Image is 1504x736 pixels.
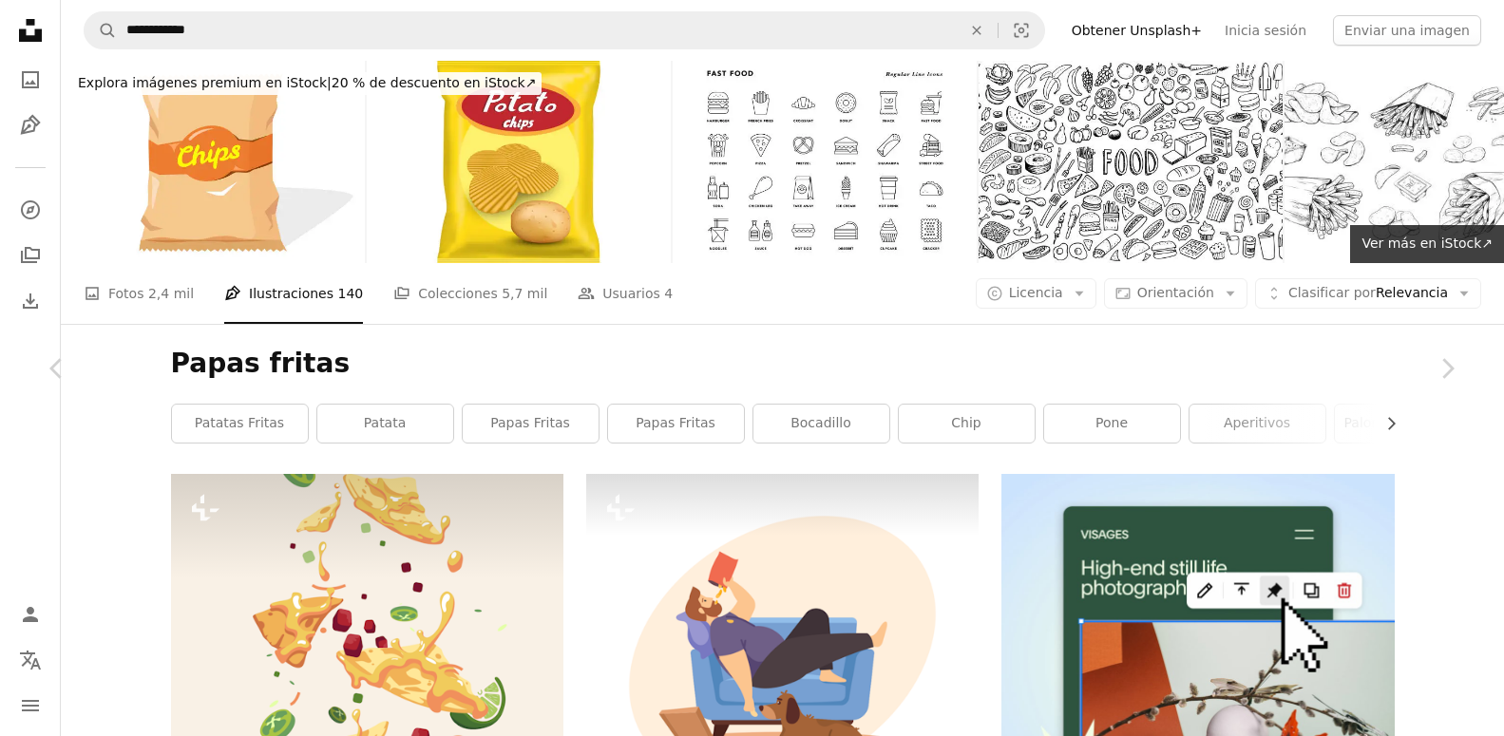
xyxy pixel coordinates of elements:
[1390,277,1504,460] a: Siguiente
[11,61,49,99] a: Fotos
[1333,15,1481,46] button: Enviar una imagen
[61,61,365,263] img: Diseño vectorial de icono de papas fritas.
[84,263,194,324] a: Fotos 2,4 mil
[664,283,673,304] span: 4
[171,347,1395,381] h1: Papas fritas
[976,278,1096,309] button: Licencia
[367,61,671,263] img: Paquete de maqueta realista de paquete de papas fritas amarillas con etiqueta aislada sobre fondo...
[1288,284,1448,303] span: Relevancia
[1213,15,1318,46] a: Inicia sesión
[148,283,194,304] span: 2,4 mil
[172,405,308,443] a: patatas fritas
[1350,225,1504,263] a: Ver más en iStock↗
[11,236,49,274] a: Colecciones
[1060,15,1213,46] a: Obtener Unsplash+
[11,641,49,679] button: Idioma
[1104,278,1247,309] button: Orientación
[1137,285,1214,300] span: Orientación
[999,12,1044,48] button: Búsqueda visual
[1044,405,1180,443] a: Pone
[1361,236,1493,251] span: Ver más en iStock ↗
[979,61,1283,263] img: Garabatos incompletos de Fun Food
[11,191,49,229] a: Explorar
[502,283,547,304] span: 5,7 mil
[11,595,49,633] a: Iniciar sesión / Registrarse
[61,61,553,106] a: Explora imágenes premium en iStock|20 % de descuento en iStock↗
[1009,285,1063,300] span: Licencia
[899,405,1035,443] a: chip
[608,405,744,443] a: papas fritas
[11,687,49,725] button: Menú
[85,12,117,48] button: Buscar en Unsplash
[753,405,889,443] a: bocadillo
[1288,285,1376,300] span: Clasificar por
[1255,278,1481,309] button: Clasificar porRelevancia
[673,61,977,263] img: Comida rápida - Íconos de línea regular
[956,12,998,48] button: Borrar
[84,11,1045,49] form: Encuentra imágenes en todo el sitio
[586,618,979,635] a: Inactividad física, estilo de vida pasivo, mal hábito. Concepto de vida sedentaria. Personaje mas...
[393,263,547,324] a: Colecciones 5,7 mil
[1374,405,1395,443] button: desplazar lista a la derecha
[1190,405,1325,443] a: Aperitivos
[463,405,599,443] a: Papas fritas
[11,106,49,144] a: Ilustraciones
[78,75,536,90] span: 20 % de descuento en iStock ↗
[1335,405,1471,443] a: palomitas de maíz
[578,263,673,324] a: Usuarios 4
[317,405,453,443] a: patata
[78,75,332,90] span: Explora imágenes premium en iStock |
